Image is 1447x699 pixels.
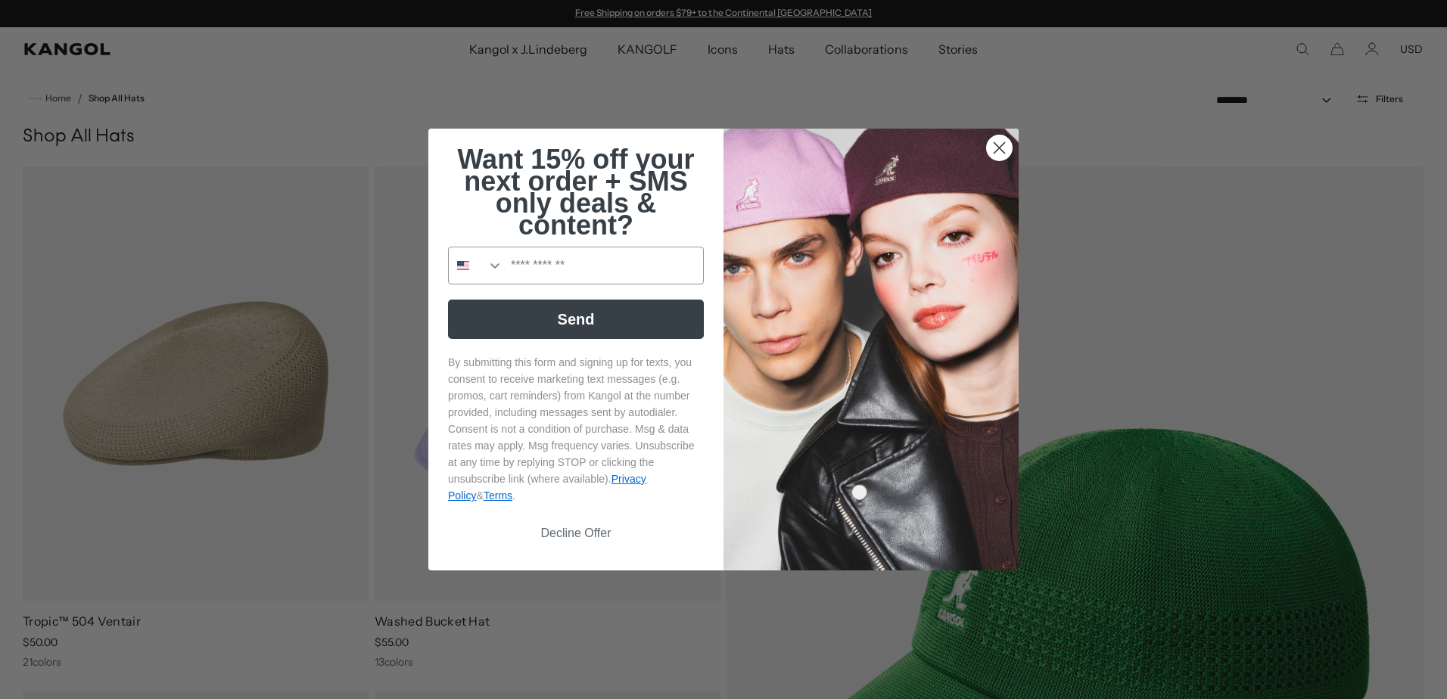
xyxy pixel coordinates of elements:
p: By submitting this form and signing up for texts, you consent to receive marketing text messages ... [448,354,704,504]
a: Terms [484,489,512,502]
img: United States [457,259,469,272]
button: Decline Offer [448,519,704,548]
img: 4fd34567-b031-494e-b820-426212470989.jpeg [723,129,1019,570]
button: Close dialog [986,135,1013,161]
button: Send [448,300,704,339]
input: Phone Number [503,247,703,284]
button: Search Countries [449,247,503,284]
span: Want 15% off your next order + SMS only deals & content? [457,144,694,241]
